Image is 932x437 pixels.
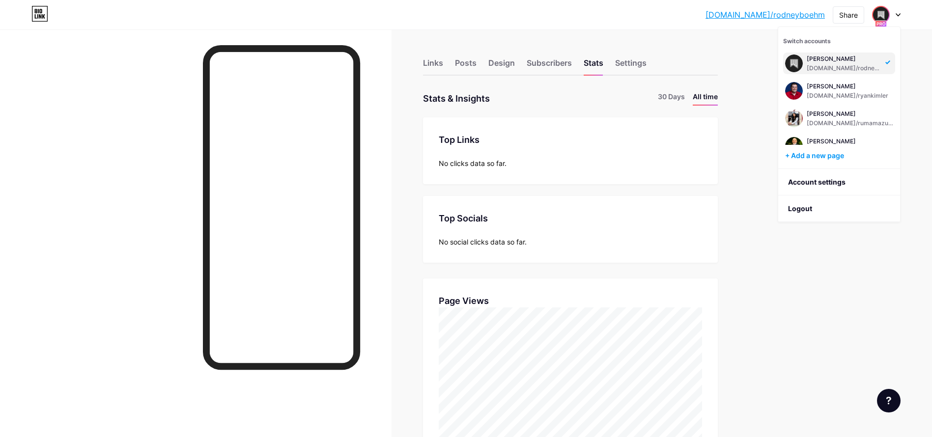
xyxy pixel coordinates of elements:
div: Top Socials [439,212,702,225]
span: Switch accounts [783,37,831,45]
div: No social clicks data so far. [439,237,702,247]
img: testingbilal [785,109,803,127]
a: Account settings [778,169,900,195]
div: Page Views [439,294,702,307]
div: No clicks data so far. [439,158,702,168]
img: testingbilal [785,55,803,72]
img: testingbilal [873,7,889,23]
div: Links [423,57,443,75]
li: 30 Days [658,91,685,106]
div: [DOMAIN_NAME]/rumamazumdar [807,119,893,127]
li: Logout [778,195,900,222]
div: Top Links [439,133,702,146]
div: Subscribers [527,57,572,75]
div: [PERSON_NAME] [807,137,893,145]
div: [PERSON_NAME] [807,82,888,90]
div: [PERSON_NAME] [807,110,893,118]
a: [DOMAIN_NAME]/rodneyboehm [706,9,825,21]
img: testingbilal [785,82,803,100]
div: Settings [615,57,647,75]
div: Design [488,57,515,75]
div: Stats & Insights [423,91,490,106]
img: testingbilal [785,137,803,155]
div: Share [839,10,858,20]
div: Posts [455,57,477,75]
div: [PERSON_NAME] [807,55,882,63]
div: [DOMAIN_NAME]/ryankimler [807,92,888,100]
li: All time [693,91,718,106]
div: + Add a new page [785,151,895,161]
div: [DOMAIN_NAME]/rodneyboehm [807,64,882,72]
div: Stats [584,57,603,75]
